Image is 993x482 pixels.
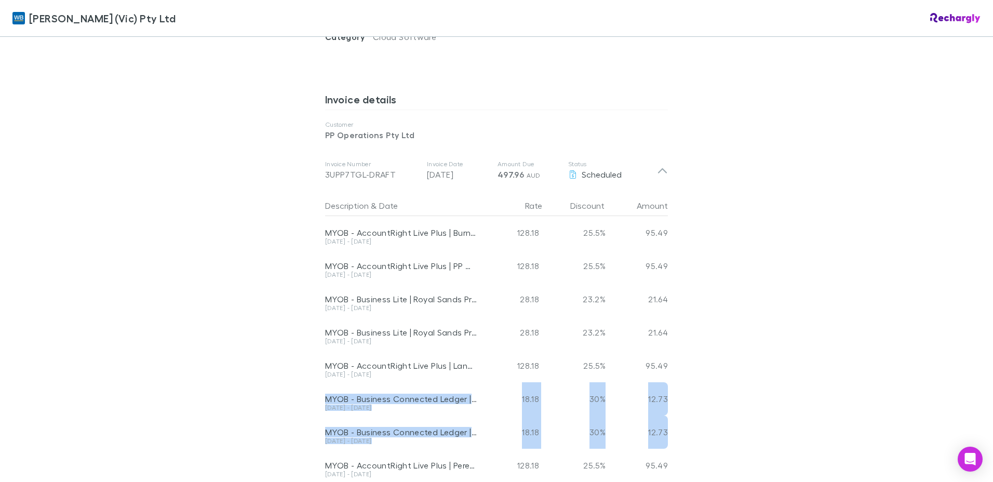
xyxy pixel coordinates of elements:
div: 95.49 [606,349,668,382]
h3: Invoice details [325,93,668,110]
div: 25.5% [543,449,606,482]
div: 18.18 [481,416,543,449]
div: MYOB - AccountRight Live Plus | Burnley Properties Pty Ltd [325,227,477,238]
div: 18.18 [481,382,543,416]
span: AUD [527,171,541,179]
div: 28.18 [481,316,543,349]
div: 30% [543,382,606,416]
div: [DATE] - [DATE] [325,471,477,477]
div: 128.18 [481,216,543,249]
p: PP Operations Pty Ltd [325,129,668,141]
span: 497.96 [498,169,524,180]
div: MYOB - AccountRight Live Plus | Langrok Properties Pty Ltd [325,360,477,371]
div: [DATE] - [DATE] [325,371,477,378]
img: Rechargly Logo [930,13,981,23]
div: 25.5% [543,216,606,249]
div: [DATE] - [DATE] [325,338,477,344]
p: Invoice Date [427,160,489,168]
div: 23.2% [543,283,606,316]
span: Category [325,32,373,42]
p: Invoice Number [325,160,419,168]
div: Open Intercom Messenger [958,447,983,472]
div: 30% [543,416,606,449]
div: MYOB - Business Connected Ledger | Loxy Holdings Trust [325,427,477,437]
div: [DATE] - [DATE] [325,305,477,311]
span: [PERSON_NAME] (Vic) Pty Ltd [29,10,176,26]
p: Status [568,160,657,168]
div: 25.5% [543,349,606,382]
div: [DATE] - [DATE] [325,238,477,245]
div: 128.18 [481,349,543,382]
div: 128.18 [481,449,543,482]
div: [DATE] - [DATE] [325,405,477,411]
div: MYOB - Business Lite | Royal Sands Properties Pty Ltd [325,327,477,338]
div: 21.64 [606,316,668,349]
div: 25.5% [543,249,606,283]
button: Date [379,195,398,216]
div: 28.18 [481,283,543,316]
div: 128.18 [481,249,543,283]
div: 12.73 [606,382,668,416]
div: 21.64 [606,283,668,316]
div: MYOB - AccountRight Live Plus | PP Operations Pty Ltd [325,261,477,271]
button: Description [325,195,369,216]
div: [DATE] - [DATE] [325,272,477,278]
div: [DATE] - [DATE] [325,438,477,444]
div: 23.2% [543,316,606,349]
img: William Buck (Vic) Pty Ltd's Logo [12,12,25,24]
div: 95.49 [606,216,668,249]
div: MYOB - Business Connected Ledger | Bolido Pty Ltd [325,394,477,404]
div: 95.49 [606,249,668,283]
span: Scheduled [582,169,622,179]
p: Customer [325,120,668,129]
div: & [325,195,477,216]
p: [DATE] [427,168,489,181]
div: MYOB - AccountRight Live Plus | Peregrine Projects Trust [325,460,477,471]
div: Invoice Number3UPP7TGL-DRAFTInvoice Date[DATE]Amount Due497.96 AUDStatusScheduled [317,150,676,191]
div: MYOB - Business Lite | Royal Sands Properties Pty Ltd [325,294,477,304]
div: 95.49 [606,449,668,482]
div: 12.73 [606,416,668,449]
p: Amount Due [498,160,560,168]
div: 3UPP7TGL-DRAFT [325,168,419,181]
